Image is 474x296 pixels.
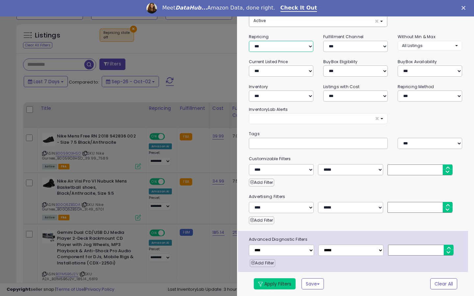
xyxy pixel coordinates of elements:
small: Without Min & Max [398,34,435,39]
button: Clear All [430,278,457,289]
button: Add Filter [249,216,274,224]
span: All Listings [402,43,423,48]
span: Advanced Diagnostic Filters [244,236,468,243]
a: Check It Out [280,5,317,12]
small: BuyBox Availability [398,59,437,64]
i: DataHub... [175,5,207,11]
button: Active × [249,16,387,27]
span: × [375,18,379,25]
div: Meet Amazon Data, done right. [162,5,275,11]
div: Close [461,6,468,10]
small: Listings with Cost [323,84,359,89]
small: Repricing Method [398,84,434,89]
button: Apply Filters [254,278,296,289]
button: Add Filter [250,259,275,267]
span: × [375,115,379,122]
small: BuyBox Eligibility [323,59,357,64]
small: InventoryLab Alerts [249,107,288,112]
span: Active [253,18,266,23]
small: Inventory [249,84,268,89]
button: Add Filter [249,179,274,186]
small: Advertising Filters [244,193,467,200]
small: Tags [244,130,467,137]
small: Current Listed Price [249,59,288,64]
button: × [249,113,387,124]
button: Save [302,278,324,289]
small: Customizable Filters [244,155,467,162]
button: All Listings [398,41,462,50]
img: Profile image for Georgie [146,3,157,13]
small: Repricing [249,34,269,39]
small: Fulfillment Channel [323,34,363,39]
